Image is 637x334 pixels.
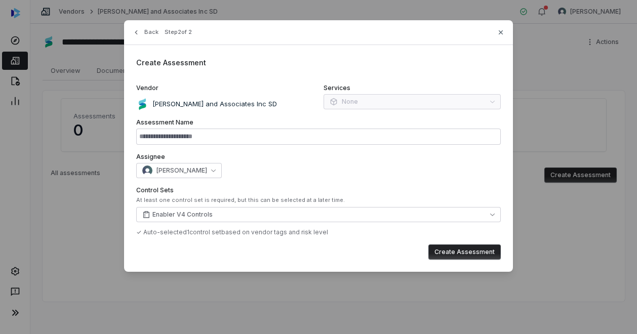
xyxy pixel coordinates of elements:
img: REKHA KOTHANDARAMAN avatar [142,165,152,176]
label: Assessment Name [136,118,501,127]
button: Create Assessment [428,244,501,260]
span: Step 2 of 2 [165,28,192,36]
label: Control Sets [136,186,501,194]
div: At least one control set is required, but this can be selected at a later time. [136,196,501,204]
span: Vendor [136,84,158,92]
div: ✓ Auto-selected 1 control set based on vendor tags and risk level [136,228,501,236]
label: Assignee [136,153,501,161]
p: [PERSON_NAME] and Associates Inc SD [148,99,277,109]
span: Enabler V4 Controls [152,211,213,219]
label: Services [324,84,501,92]
span: Create Assessment [136,58,206,67]
span: [PERSON_NAME] [156,166,207,175]
button: Back [129,23,162,41]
